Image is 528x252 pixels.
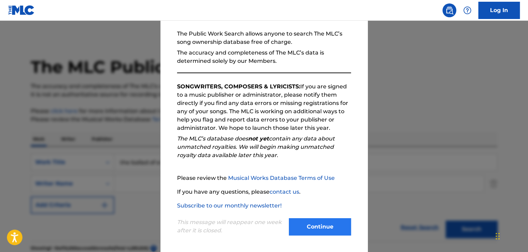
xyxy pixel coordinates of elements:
p: If you have any questions, please . [177,188,351,196]
p: The Public Work Search allows anyone to search The MLC’s song ownership database free of charge. [177,30,351,46]
p: Please review the [177,174,351,182]
div: Help [460,3,474,17]
img: help [463,6,471,14]
a: contact us [270,188,299,195]
img: search [445,6,453,14]
a: Musical Works Database Terms of Use [228,175,335,181]
p: The accuracy and completeness of The MLC’s data is determined solely by our Members. [177,49,351,65]
strong: SONGWRITERS, COMPOSERS & LYRICISTS: [177,83,300,90]
a: Log In [478,2,520,19]
img: MLC Logo [8,5,35,15]
a: Subscribe to our monthly newsletter! [177,202,282,209]
a: Public Search [442,3,456,17]
iframe: Chat Widget [493,219,528,252]
button: Continue [289,218,351,235]
p: This message will reappear one week after it is closed. [177,218,285,235]
strong: not yet [248,135,269,142]
div: Drag [496,226,500,246]
em: The MLC’s database does contain any data about unmatched royalties. We will begin making unmatche... [177,135,335,158]
p: If you are signed to a music publisher or administrator, please notify them directly if you find ... [177,83,351,132]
